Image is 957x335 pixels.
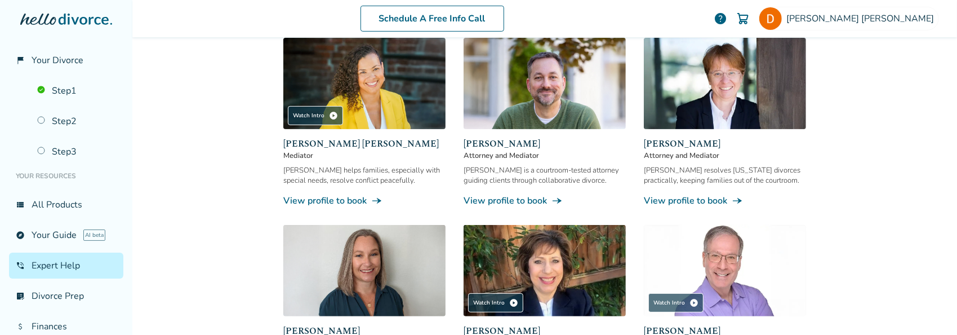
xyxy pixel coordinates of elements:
[329,111,338,120] span: play_circle
[283,165,446,186] div: [PERSON_NAME] helps families, especially with special needs, resolve conflict peacefully.
[30,78,123,104] a: Step1
[283,151,446,161] span: Mediator
[689,298,698,307] span: play_circle
[16,292,25,301] span: list_alt_check
[360,6,504,32] a: Schedule A Free Info Call
[9,192,123,218] a: view_listAll Products
[509,298,518,307] span: play_circle
[736,12,750,25] img: Cart
[551,195,563,206] span: line_end_arrow_notch
[9,222,123,248] a: exploreYour GuideAI beta
[30,108,123,134] a: Step2
[9,165,123,187] li: Your Resources
[16,200,25,209] span: view_list
[16,231,25,240] span: explore
[283,137,446,151] span: [PERSON_NAME] [PERSON_NAME]
[732,195,743,206] span: line_end_arrow_notch
[644,195,806,207] a: View profile to bookline_end_arrow_notch
[283,225,446,316] img: Desiree Howard
[714,12,727,25] a: help
[901,281,957,335] iframe: Chat Widget
[786,12,938,25] span: [PERSON_NAME] [PERSON_NAME]
[30,139,123,165] a: Step3
[464,225,626,316] img: Sandra Giudici
[759,7,782,30] img: Daniel Arnold
[16,56,25,65] span: flag_2
[648,293,704,312] div: Watch Intro
[9,253,123,279] a: phone_in_talkExpert Help
[468,293,523,312] div: Watch Intro
[644,137,806,151] span: [PERSON_NAME]
[283,38,446,129] img: Claudia Brown Coulter
[16,261,25,270] span: phone_in_talk
[464,195,626,207] a: View profile to bookline_end_arrow_notch
[83,230,105,241] span: AI beta
[464,38,626,129] img: Neil Forester
[9,47,123,73] a: flag_2Your Divorce
[644,38,806,129] img: Anne Mania
[644,165,806,186] div: [PERSON_NAME] resolves [US_STATE] divorces practically, keeping families out of the courtroom.
[288,106,343,125] div: Watch Intro
[16,322,25,331] span: attach_money
[464,151,626,161] span: Attorney and Mediator
[464,137,626,151] span: [PERSON_NAME]
[283,195,446,207] a: View profile to bookline_end_arrow_notch
[464,165,626,186] div: [PERSON_NAME] is a courtroom-tested attorney guiding clients through collaborative divorce.
[32,54,83,67] span: Your Divorce
[644,225,806,316] img: Jeff Landers
[9,283,123,309] a: list_alt_checkDivorce Prep
[644,151,806,161] span: Attorney and Mediator
[371,195,382,206] span: line_end_arrow_notch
